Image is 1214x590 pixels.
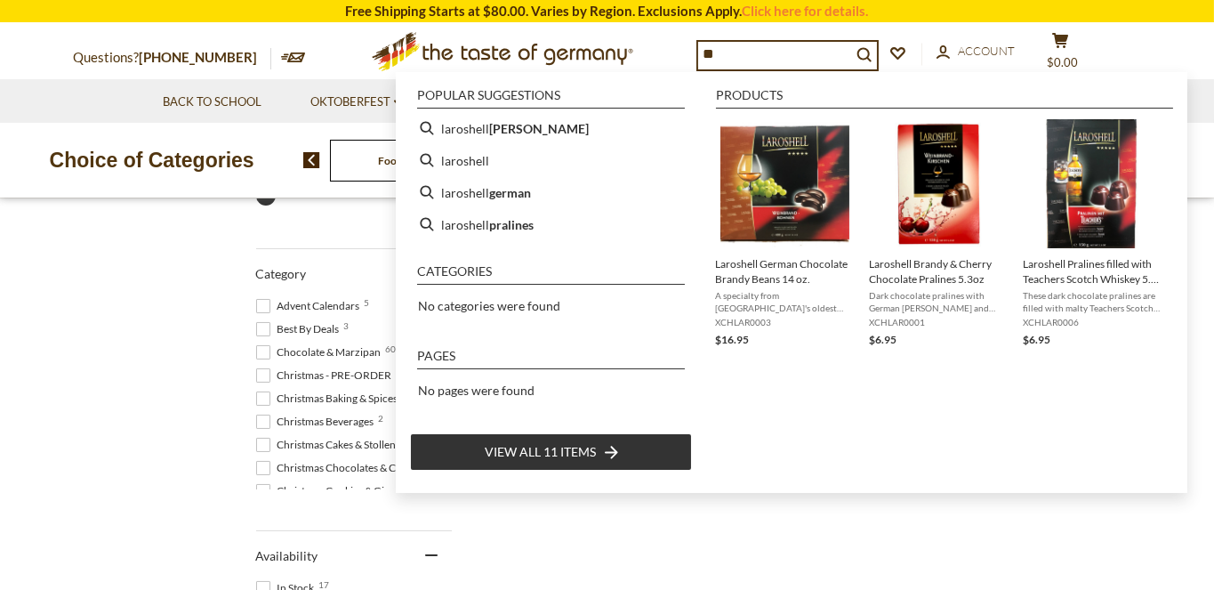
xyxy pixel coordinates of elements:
li: Popular suggestions [417,89,685,109]
a: Oktoberfest [310,93,402,112]
li: View all 11 items [410,433,692,471]
span: Best By Deals [256,321,345,337]
span: A specialty from [GEOGRAPHIC_DATA]'s oldest chocolate manufacturer, these bitter-sweet chocolate ... [715,289,855,314]
span: Christmas Chocolates & Candy [256,460,425,476]
span: $16.95 [715,333,749,346]
span: 60 [386,344,397,353]
span: Christmas Cookies & Gingerbreads [256,483,444,499]
span: 5 [365,298,370,307]
span: No pages were found [418,383,535,398]
span: Christmas Cakes & Stollen [256,437,402,453]
a: Back to School [163,93,261,112]
b: [PERSON_NAME] [489,118,589,139]
span: 3 [344,321,350,330]
a: Food By Category [378,154,462,167]
li: Categories [417,265,685,285]
span: View all 11 items [485,442,596,462]
span: Account [959,44,1016,58]
a: Laroshell Brandy & Cherry Chocolate Pralines 5.3ozDark chocolate pralines with German [PERSON_NAM... [869,119,1009,349]
li: Laroshell Brandy & Cherry Chocolate Pralines 5.3oz [862,112,1016,356]
span: 2 [379,414,384,423]
span: Availability [256,548,318,563]
li: Laroshell Pralines filled with Teachers Scotch Whiskey 5.3 oz [1016,112,1170,356]
span: Category [256,266,307,281]
span: Laroshell Pralines filled with Teachers Scotch Whiskey 5.3 oz [1023,256,1162,287]
li: Pages [417,350,685,369]
a: Laroshell Pralines filled with Teachers Scotch Whiskey 5.3 ozThese dark chocolate pralines are fi... [1023,119,1162,349]
span: These dark chocolate pralines are filled with malty Teachers Scotch Whisky from the [GEOGRAPHIC_D... [1023,289,1162,314]
li: laroshell [410,144,692,176]
a: Laroshell German Chocolate Brandy Beans 14 oz.A specialty from [GEOGRAPHIC_DATA]'s oldest chocola... [715,119,855,349]
span: $6.95 [869,333,896,346]
b: german [489,182,531,203]
span: Christmas - PRE-ORDER [256,368,398,384]
p: Questions? [74,46,271,69]
span: Chocolate & Marzipan [256,344,387,360]
div: Instant Search Results [396,72,1187,493]
li: laroshell brandy [410,112,692,144]
li: laroshell german [410,176,692,208]
span: $0.00 [1047,55,1078,69]
b: pralines [489,214,534,235]
span: XCHLAR0001 [869,316,1009,328]
span: No categories were found [418,298,560,313]
span: $6.95 [1023,333,1050,346]
a: Account [937,42,1016,61]
span: Christmas Beverages [256,414,380,430]
span: XCHLAR0003 [715,316,855,328]
img: previous arrow [303,152,320,168]
a: [PHONE_NUMBER] [140,49,258,65]
button: $0.00 [1034,32,1088,77]
a: Click here for details. [743,3,869,19]
span: 17 [319,580,330,589]
li: Products [716,89,1173,109]
span: Laroshell Brandy & Cherry Chocolate Pralines 5.3oz [869,256,1009,287]
span: Advent Calendars [256,298,366,314]
li: Laroshell German Chocolate Brandy Beans 14 oz. [708,112,862,356]
span: Laroshell German Chocolate Brandy Beans 14 oz. [715,256,855,287]
span: Dark chocolate pralines with German [PERSON_NAME] and cherry filling. A tradition for the winter ... [869,289,1009,314]
span: Christmas Baking & Spices [256,391,404,407]
li: laroshell pralines [410,208,692,240]
span: XCHLAR0006 [1023,316,1162,328]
